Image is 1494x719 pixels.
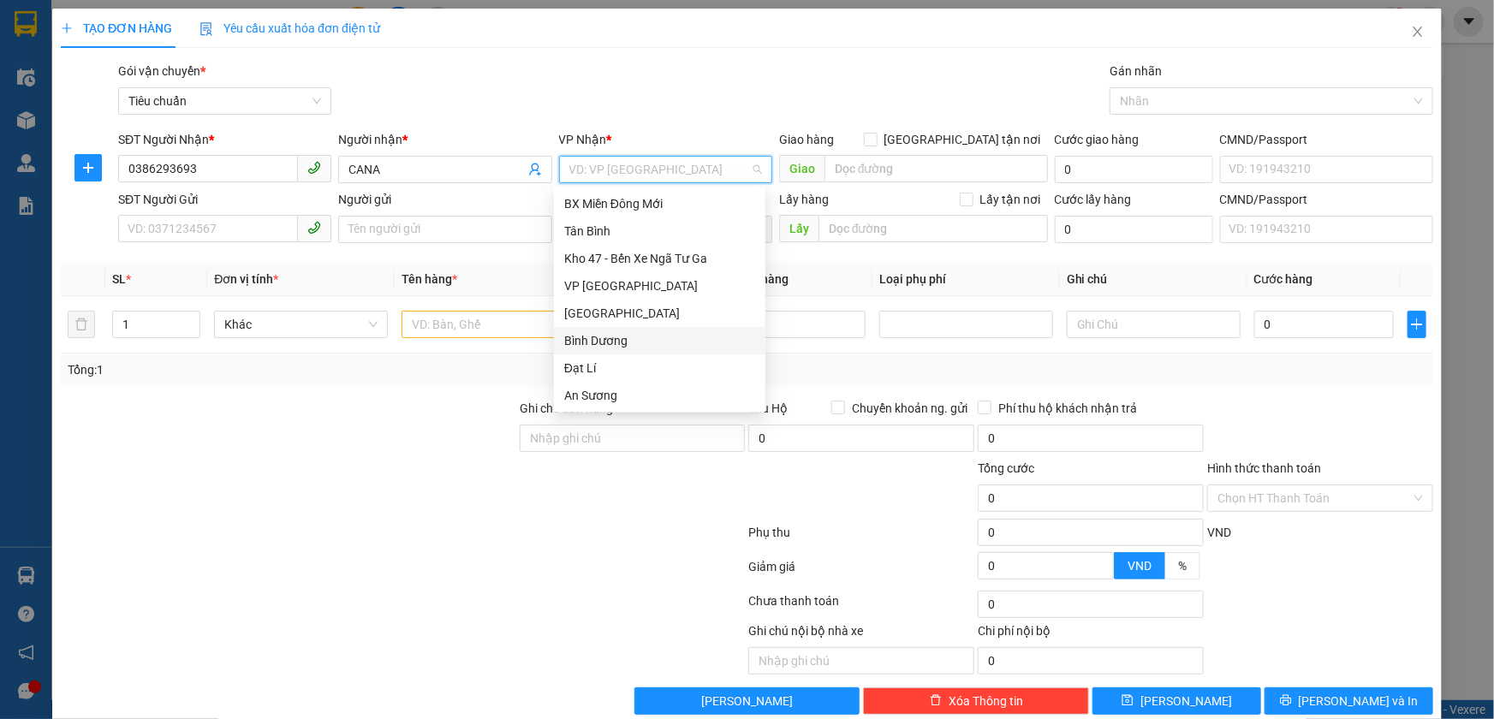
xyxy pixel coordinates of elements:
span: TẠO ĐƠN HÀNG [61,21,172,35]
div: Bình Dương [554,327,765,354]
span: Giao hàng [779,133,834,146]
span: TH1509250007 - [94,68,222,113]
span: save [1122,694,1134,708]
input: Dọc đường [818,215,1048,242]
span: Cước hàng [1254,272,1313,286]
div: Giảm giá [747,557,977,587]
span: [GEOGRAPHIC_DATA] tận nơi [878,130,1048,149]
span: % [1178,559,1187,573]
span: Gửi: [94,9,225,46]
span: SL [112,272,126,286]
span: Khác [224,312,378,337]
span: Đơn vị tính [214,272,278,286]
label: Ghi chú đơn hàng [520,401,614,415]
span: printer [1280,694,1292,708]
div: Tân Bình [554,217,765,245]
div: SĐT Người Gửi [118,190,331,209]
span: VND [1128,559,1152,573]
div: VP [GEOGRAPHIC_DATA] [564,276,755,295]
button: plus [1408,311,1426,338]
div: Thủ Đức [554,300,765,327]
span: Xóa Thông tin [949,692,1023,710]
span: 12:08:52 [DATE] [110,98,210,113]
span: [PERSON_NAME] [94,28,225,46]
span: Yêu cầu xuất hóa đơn điện tử [199,21,380,35]
span: phone [307,221,321,235]
span: VP Nhận [559,133,607,146]
input: 0 [726,311,866,338]
span: Lấy tận nơi [973,190,1048,209]
img: icon [199,22,213,36]
input: Cước giao hàng [1055,156,1213,183]
div: Tân Bình [564,222,755,241]
span: plus [61,22,73,34]
input: Ghi chú đơn hàng [520,425,746,452]
span: Tên hàng [402,272,457,286]
span: [PERSON_NAME] [1140,692,1232,710]
th: Ghi chú [1060,263,1247,296]
div: Tổng: 1 [68,360,577,379]
div: BX Miền Đông Mới [554,190,765,217]
span: Tổng cước [978,461,1034,475]
button: save[PERSON_NAME] [1092,687,1261,715]
span: plus [1408,318,1426,331]
div: Phụ thu [747,523,977,553]
div: VP Đà Lạt [554,272,765,300]
input: Nhập ghi chú [748,647,974,674]
span: VND [1207,526,1231,539]
span: plus [75,161,101,175]
div: An Sương [554,382,765,409]
span: [PERSON_NAME] và In [1299,692,1419,710]
div: An Sương [564,386,755,405]
button: printer[PERSON_NAME] và In [1265,687,1433,715]
div: Ghi chú nội bộ nhà xe [748,621,974,647]
label: Cước lấy hàng [1055,193,1132,206]
span: close [1411,25,1425,39]
div: Đạt Lí [554,354,765,382]
div: Đạt Lí [564,359,755,377]
span: user-add [528,163,542,176]
span: delete [930,694,942,708]
div: BX Miền Đông Mới [564,194,755,213]
div: Chưa thanh toán [747,591,977,621]
span: [PERSON_NAME] [701,692,793,710]
span: Lấy [779,215,818,242]
label: Cước giao hàng [1055,133,1140,146]
div: CMND/Passport [1220,130,1433,149]
span: C TIÊN - 0817545123 [94,50,227,64]
span: thuyduyen.tienoanh - In: [94,83,222,113]
button: delete [68,311,95,338]
span: Giao [779,155,824,182]
button: Close [1394,9,1442,56]
div: [GEOGRAPHIC_DATA] [564,304,755,323]
input: VD: Bàn, Ghế [402,311,575,338]
span: Phí thu hộ khách nhận trả [991,399,1144,418]
div: Người gửi [338,190,551,209]
input: Dọc đường [824,155,1048,182]
input: Ghi Chú [1067,311,1241,338]
span: phone [307,161,321,175]
span: Chuyển khoản ng. gửi [845,399,974,418]
div: Bình Dương [564,331,755,350]
div: SĐT Người Nhận [118,130,331,149]
div: Chi phí nội bộ [978,621,1204,647]
label: Hình thức thanh toán [1207,461,1321,475]
span: Tiêu chuẩn [128,88,321,114]
th: Loại phụ phí [872,263,1060,296]
div: Người nhận [338,130,551,149]
span: Thu Hộ [748,401,788,415]
div: Kho 47 - Bến Xe Ngã Tư Ga [554,245,765,272]
button: [PERSON_NAME] [634,687,860,715]
div: CMND/Passport [1220,190,1433,209]
strong: Nhận: [35,123,227,216]
button: deleteXóa Thông tin [863,687,1089,715]
span: Gói vận chuyển [118,64,205,78]
button: plus [74,154,102,181]
span: Lấy hàng [779,193,829,206]
input: Cước lấy hàng [1055,216,1213,243]
label: Gán nhãn [1110,64,1162,78]
div: Kho 47 - Bến Xe Ngã Tư Ga [564,249,755,268]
